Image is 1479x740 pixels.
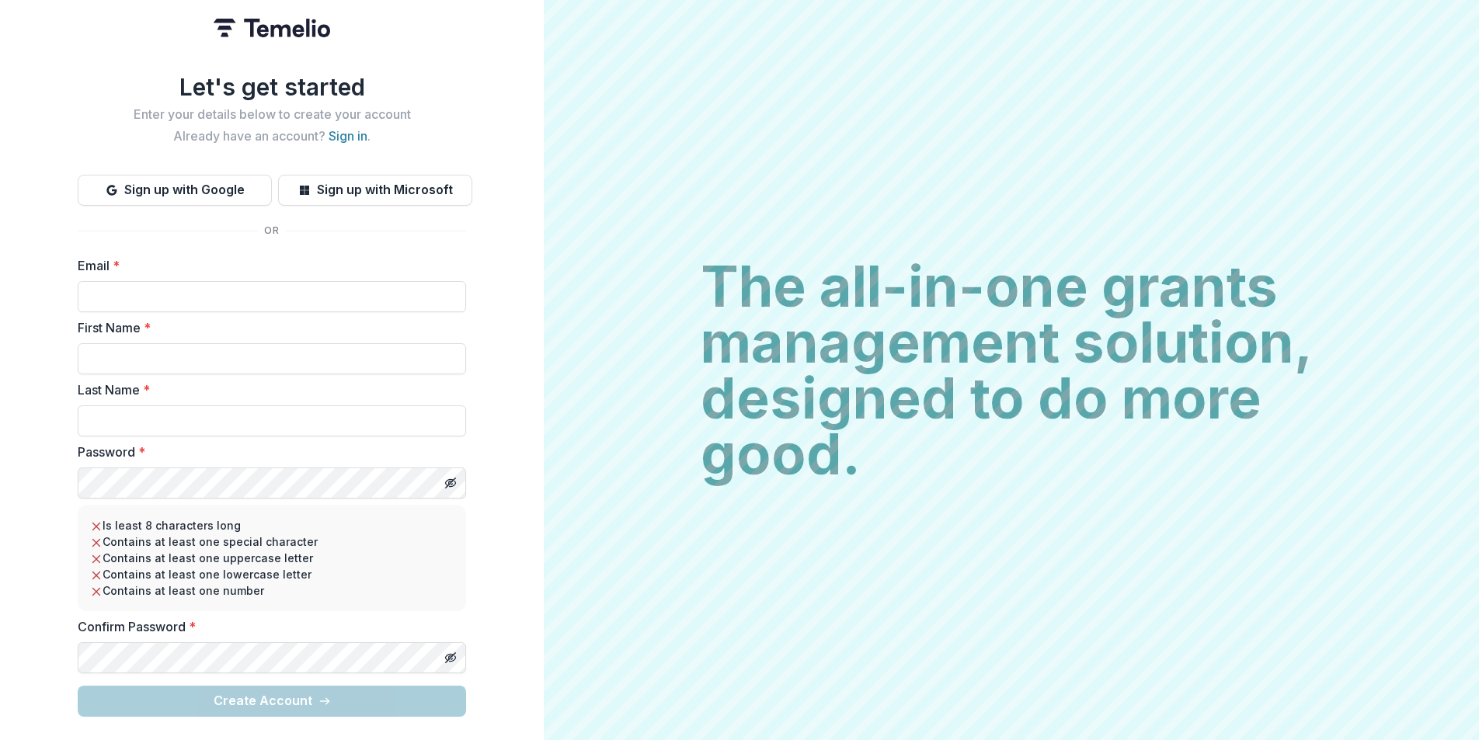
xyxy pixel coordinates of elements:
button: Toggle password visibility [438,471,463,495]
h2: Already have an account? . [78,129,466,144]
button: Create Account [78,686,466,717]
h1: Let's get started [78,73,466,101]
a: Sign in [329,128,367,144]
li: Contains at least one lowercase letter [90,566,454,582]
li: Contains at least one special character [90,533,454,550]
img: Temelio [214,19,330,37]
li: Contains at least one uppercase letter [90,550,454,566]
li: Contains at least one number [90,582,454,599]
label: Last Name [78,380,457,399]
label: First Name [78,318,457,337]
label: Email [78,256,457,275]
li: Is least 8 characters long [90,517,454,533]
button: Toggle password visibility [438,645,463,670]
button: Sign up with Google [78,175,272,206]
label: Password [78,443,457,461]
button: Sign up with Microsoft [278,175,472,206]
h2: Enter your details below to create your account [78,107,466,122]
label: Confirm Password [78,617,457,636]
